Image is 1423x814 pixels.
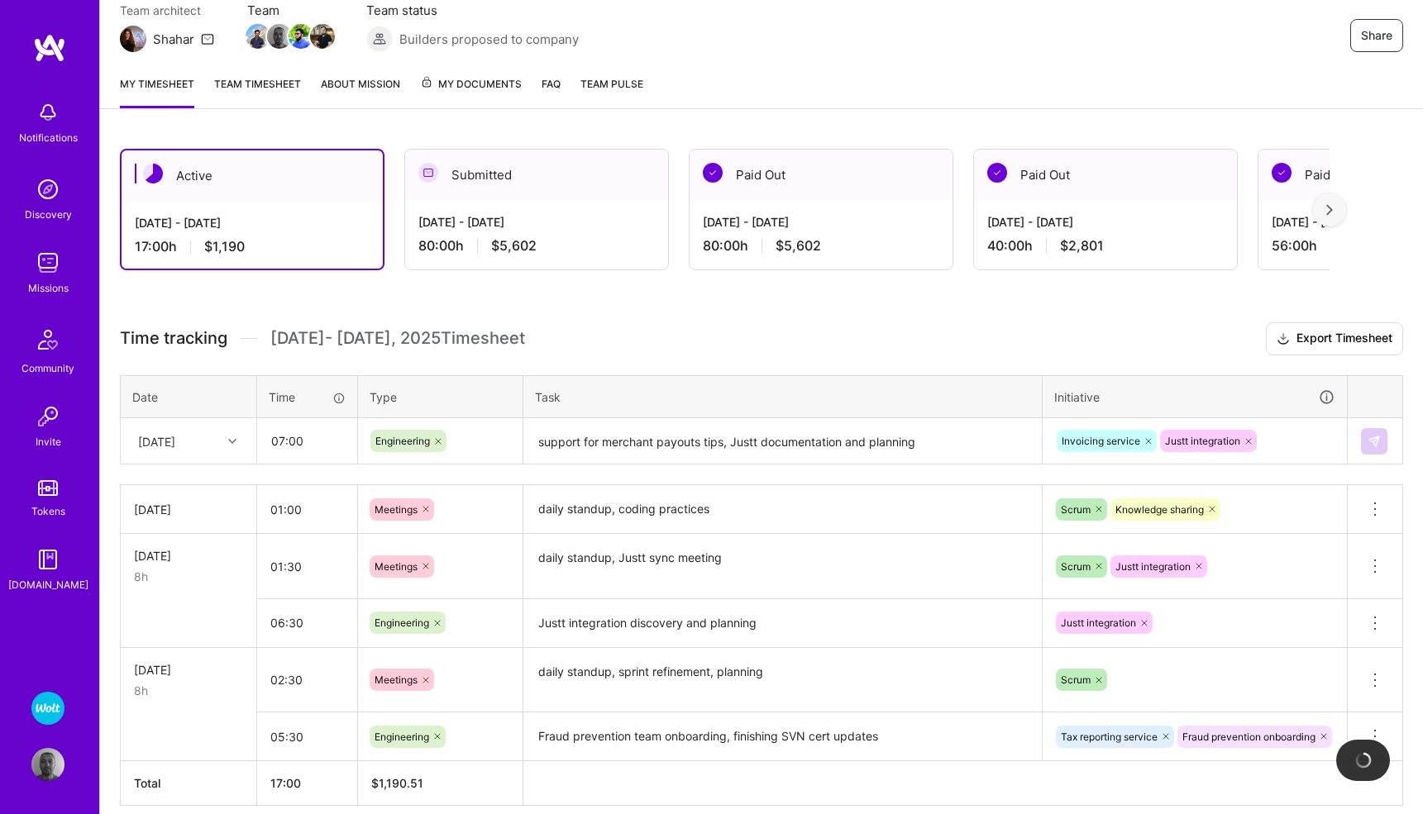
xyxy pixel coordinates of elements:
i: icon Chevron [228,437,236,445]
a: User Avatar [27,748,69,781]
input: HH:MM [257,658,357,702]
img: logo [33,33,66,63]
span: Meetings [375,560,418,573]
span: Justt integration [1061,616,1136,629]
span: Justt integration [1165,435,1240,447]
img: Team Architect [120,26,146,52]
span: Scrum [1061,560,1091,573]
img: Invite [31,400,64,433]
img: Submitted [418,163,438,183]
div: [DATE] - [DATE] [987,213,1224,231]
a: Team Pulse [580,75,643,108]
div: [DATE] - [DATE] [703,213,939,231]
span: Engineering [375,616,429,629]
a: My timesheet [120,75,194,108]
button: Share [1350,19,1403,52]
span: Team Pulse [580,78,643,90]
div: Submitted [405,150,668,200]
div: [DATE] [134,547,243,564]
textarea: daily standup, coding practices [525,487,1040,532]
span: $5,602 [491,237,537,255]
th: Task [523,375,1043,418]
span: $5,602 [776,237,821,255]
span: Meetings [375,674,418,686]
img: teamwork [31,246,64,279]
div: Invite [36,433,61,450]
a: About Mission [321,75,400,108]
span: Knowledge sharing [1115,503,1204,516]
img: Wolt - Fintech: Payments Expansion Team [31,692,64,725]
div: Paid Out [690,150,953,200]
span: $2,801 [1060,237,1104,255]
div: Discovery [25,206,72,223]
a: My Documents [420,75,522,108]
div: Missions [28,279,69,297]
a: Team Member Avatar [269,22,290,50]
input: HH:MM [257,545,357,588]
div: Tokens [31,502,65,520]
div: Paid Out [974,150,1237,200]
img: guide book [31,543,64,576]
input: HH:MM [257,715,357,759]
img: Paid Out [1272,163,1292,183]
input: HH:MM [257,488,357,531]
button: Export Timesheet [1266,322,1403,355]
div: [DOMAIN_NAME] [8,576,88,593]
a: Team Member Avatar [290,22,312,50]
div: null [1361,428,1389,455]
div: 8h [134,568,243,585]
th: Date [121,375,257,418]
img: Team Member Avatar [310,24,335,49]
span: Team status [366,2,579,19]
span: $ 1,190.51 [371,776,423,790]
span: Engineering [375,435,430,447]
span: Meetings [375,503,418,516]
img: User Avatar [31,748,64,781]
span: Justt integration [1115,560,1191,573]
span: Time tracking [120,328,227,349]
div: 80:00 h [418,237,655,255]
i: icon Download [1277,331,1290,348]
textarea: daily standup, Justt sync meeting [525,536,1040,597]
img: Community [28,320,68,359]
img: bell [31,96,64,129]
img: Builders proposed to company [366,26,393,52]
span: Scrum [1061,674,1091,686]
img: Submit [1368,435,1381,448]
div: [DATE] - [DATE] [135,214,370,231]
img: tokens [38,480,58,496]
img: Paid Out [987,163,1007,183]
img: discovery [31,173,64,206]
div: [DATE] [134,661,243,678]
div: Time [269,388,346,406]
span: Engineering [375,731,429,743]
img: Team Member Avatar [267,24,292,49]
span: Invoicing service [1062,435,1140,447]
img: Team Member Avatar [246,24,270,49]
span: My Documents [420,75,522,93]
span: Team architect [120,2,214,19]
a: Team Member Avatar [312,22,333,50]
div: [DATE] [134,501,243,518]
span: Tax reporting service [1061,731,1158,743]
span: Share [1361,27,1392,44]
div: Notifications [19,129,78,146]
div: [DATE] - [DATE] [418,213,655,231]
textarea: daily standup, sprint refinement, planning [525,650,1040,712]
div: 80:00 h [703,237,939,255]
a: Wolt - Fintech: Payments Expansion Team [27,692,69,725]
img: Paid Out [703,163,723,183]
span: Scrum [1061,503,1091,516]
input: HH:MM [257,601,357,645]
textarea: support for merchant payouts tips, Justt documentation and planning [525,420,1040,464]
span: Fraud prevention onboarding [1182,731,1316,743]
input: HH:MM [258,419,356,463]
span: [DATE] - [DATE] , 2025 Timesheet [270,328,525,349]
div: Community [21,359,74,377]
textarea: Fraud prevention team onboarding, finishing SVN cert updates [525,714,1040,759]
div: Active [122,150,383,201]
img: right [1326,204,1333,216]
span: $1,190 [204,238,245,255]
th: Total [121,761,257,806]
a: FAQ [542,75,561,108]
